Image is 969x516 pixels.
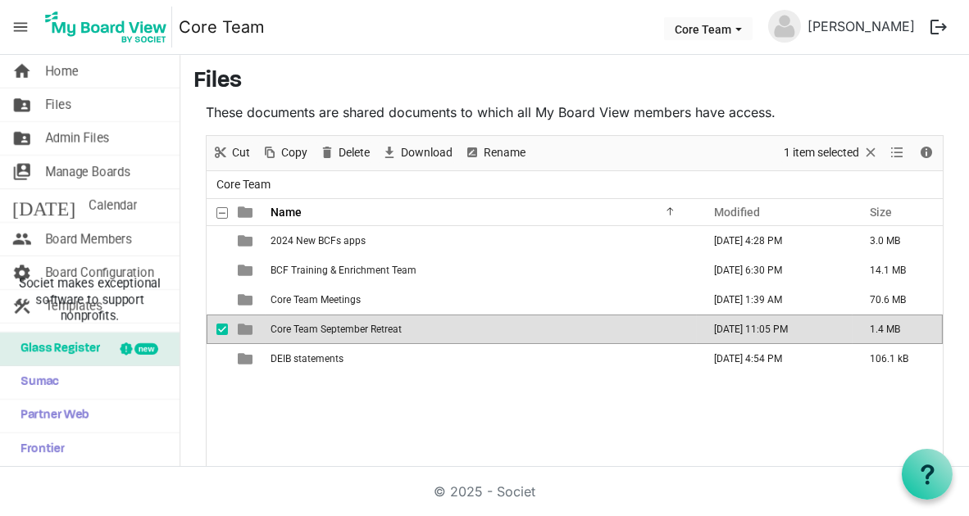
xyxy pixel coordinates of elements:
[280,143,309,163] span: Copy
[271,324,402,335] span: Core Team September Retreat
[228,344,266,373] td: is template cell column header type
[228,285,266,315] td: is template cell column header type
[89,189,137,222] span: Calendar
[12,366,59,399] span: Sumac
[853,285,943,315] td: 70.6 MB is template cell column header Size
[271,235,366,247] span: 2024 New BCFs apps
[256,136,313,170] div: Copy
[697,226,853,256] td: December 06, 2024 4:28 PM column header Modified
[134,343,158,355] div: new
[853,226,943,256] td: 3.0 MB is template cell column header Size
[12,122,32,155] span: folder_shared
[697,315,853,344] td: August 28, 2025 11:05 PM column header Modified
[375,136,458,170] div: Download
[853,256,943,285] td: 14.1 MB is template cell column header Size
[399,143,454,163] span: Download
[482,143,527,163] span: Rename
[266,226,697,256] td: 2024 New BCFs apps is template cell column header Name
[266,315,697,344] td: Core Team September Retreat is template cell column header Name
[12,433,65,466] span: Frontier
[714,206,760,219] span: Modified
[801,10,921,43] a: [PERSON_NAME]
[378,143,455,163] button: Download
[313,136,375,170] div: Delete
[207,136,256,170] div: Cut
[213,174,274,195] span: Core Team
[664,17,753,40] button: Core Team dropdownbutton
[45,122,110,155] span: Admin Files
[12,223,32,256] span: people
[458,136,531,170] div: Rename
[853,315,943,344] td: 1.4 MB is template cell column header Size
[266,285,697,315] td: Core Team Meetings is template cell column header Name
[45,156,130,188] span: Manage Boards
[271,353,343,364] span: DEIB statements
[5,11,36,43] span: menu
[207,256,228,285] td: checkbox
[258,143,310,163] button: Copy
[12,333,100,365] span: Glass Register
[316,143,372,163] button: Delete
[12,256,32,289] span: settings
[461,143,528,163] button: Rename
[40,7,172,48] img: My Board View Logo
[781,143,882,163] button: Selection
[768,10,801,43] img: no-profile-picture.svg
[179,11,265,43] a: Core Team
[434,483,535,500] a: © 2025 - Societ
[228,226,266,256] td: is template cell column header type
[45,88,71,121] span: Files
[266,344,697,373] td: DEIB statements is template cell column header Name
[12,55,32,88] span: home
[207,344,228,373] td: checkbox
[12,400,89,432] span: Partner Web
[207,285,228,315] td: checkbox
[12,156,32,188] span: switch_account
[921,10,956,44] button: logout
[266,256,697,285] td: BCF Training & Enrichment Team is template cell column header Name
[206,102,944,122] p: These documents are shared documents to which all My Board View members have access.
[40,7,179,48] a: My Board View Logo
[697,285,853,315] td: July 01, 2025 1:39 AM column header Modified
[271,206,302,219] span: Name
[697,256,853,285] td: June 16, 2025 6:30 PM column header Modified
[7,275,172,324] span: Societ makes exceptional software to support nonprofits.
[782,143,861,163] span: 1 item selected
[778,136,885,170] div: Clear selection
[870,206,892,219] span: Size
[697,344,853,373] td: February 03, 2025 4:54 PM column header Modified
[207,226,228,256] td: checkbox
[885,136,912,170] div: View
[12,189,75,222] span: [DATE]
[337,143,371,163] span: Delete
[271,265,416,276] span: BCF Training & Enrichment Team
[193,68,956,96] h3: Files
[209,143,252,163] button: Cut
[45,223,132,256] span: Board Members
[912,136,940,170] div: Details
[45,256,154,289] span: Board Configuration
[230,143,252,163] span: Cut
[271,294,361,306] span: Core Team Meetings
[45,55,79,88] span: Home
[12,88,32,121] span: folder_shared
[853,344,943,373] td: 106.1 kB is template cell column header Size
[228,315,266,344] td: is template cell column header type
[228,256,266,285] td: is template cell column header type
[207,315,228,344] td: checkbox
[916,143,938,163] button: Details
[888,143,908,163] button: View dropdownbutton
